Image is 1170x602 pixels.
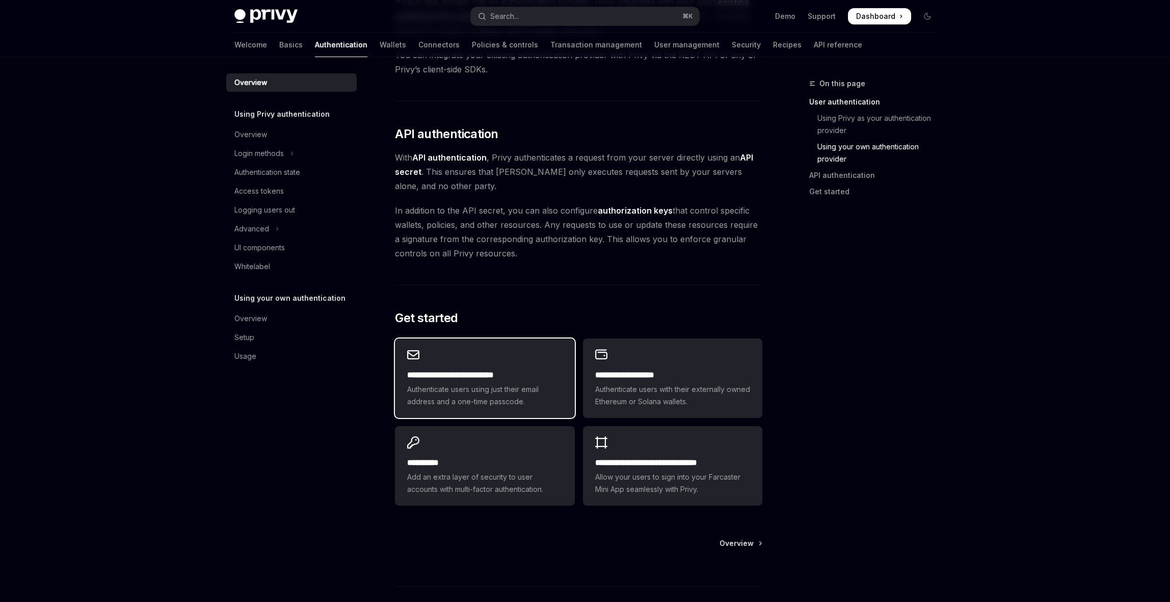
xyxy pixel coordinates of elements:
[550,33,642,57] a: Transaction management
[395,426,574,506] a: **** *****Add an extra layer of security to user accounts with multi-factor authentication.
[732,33,761,57] a: Security
[819,77,865,90] span: On this page
[775,11,795,21] a: Demo
[234,166,300,178] div: Authentication state
[595,383,750,408] span: Authenticate users with their externally owned Ethereum or Solana wallets.
[226,257,357,276] a: Whitelabel
[226,201,357,219] a: Logging users out
[418,33,460,57] a: Connectors
[234,108,330,120] h5: Using Privy authentication
[583,338,762,418] a: **** **** **** ****Authenticate users with their externally owned Ethereum or Solana wallets.
[814,33,862,57] a: API reference
[720,538,761,548] a: Overview
[226,220,357,238] button: Toggle Advanced section
[226,328,357,347] a: Setup
[234,350,256,362] div: Usage
[234,204,295,216] div: Logging users out
[234,33,267,57] a: Welcome
[234,223,269,235] div: Advanced
[856,11,895,21] span: Dashboard
[809,167,944,184] a: API authentication
[407,383,562,408] span: Authenticate users using just their email address and a one-time passcode.
[598,205,673,216] strong: authorization keys
[395,48,762,76] span: You can integrate your existing authentication provider with Privy via the REST API or any of Pri...
[407,471,562,495] span: Add an extra layer of security to user accounts with multi-factor authentication.
[919,8,936,24] button: Toggle dark mode
[682,12,693,20] span: ⌘ K
[809,139,944,167] a: Using your own authentication provider
[395,310,458,326] span: Get started
[471,7,699,25] button: Open search
[380,33,406,57] a: Wallets
[226,73,357,92] a: Overview
[234,312,267,325] div: Overview
[234,292,345,304] h5: Using your own authentication
[654,33,720,57] a: User management
[226,182,357,200] a: Access tokens
[226,125,357,144] a: Overview
[809,184,944,200] a: Get started
[226,347,357,365] a: Usage
[226,239,357,257] a: UI components
[226,163,357,181] a: Authentication state
[472,33,538,57] a: Policies & controls
[315,33,367,57] a: Authentication
[395,150,762,193] span: With , Privy authenticates a request from your server directly using an . This ensures that [PERS...
[226,309,357,328] a: Overview
[234,76,267,89] div: Overview
[490,10,519,22] div: Search...
[234,331,254,344] div: Setup
[234,242,285,254] div: UI components
[395,126,498,142] span: API authentication
[234,260,270,273] div: Whitelabel
[720,538,754,548] span: Overview
[234,9,298,23] img: dark logo
[226,144,357,163] button: Toggle Login methods section
[773,33,802,57] a: Recipes
[234,185,284,197] div: Access tokens
[808,11,836,21] a: Support
[279,33,303,57] a: Basics
[809,110,944,139] a: Using Privy as your authentication provider
[809,94,944,110] a: User authentication
[595,471,750,495] span: Allow your users to sign into your Farcaster Mini App seamlessly with Privy.
[395,203,762,260] span: In addition to the API secret, you can also configure that control specific wallets, policies, an...
[234,147,284,160] div: Login methods
[848,8,911,24] a: Dashboard
[412,152,487,163] strong: API authentication
[234,128,267,141] div: Overview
